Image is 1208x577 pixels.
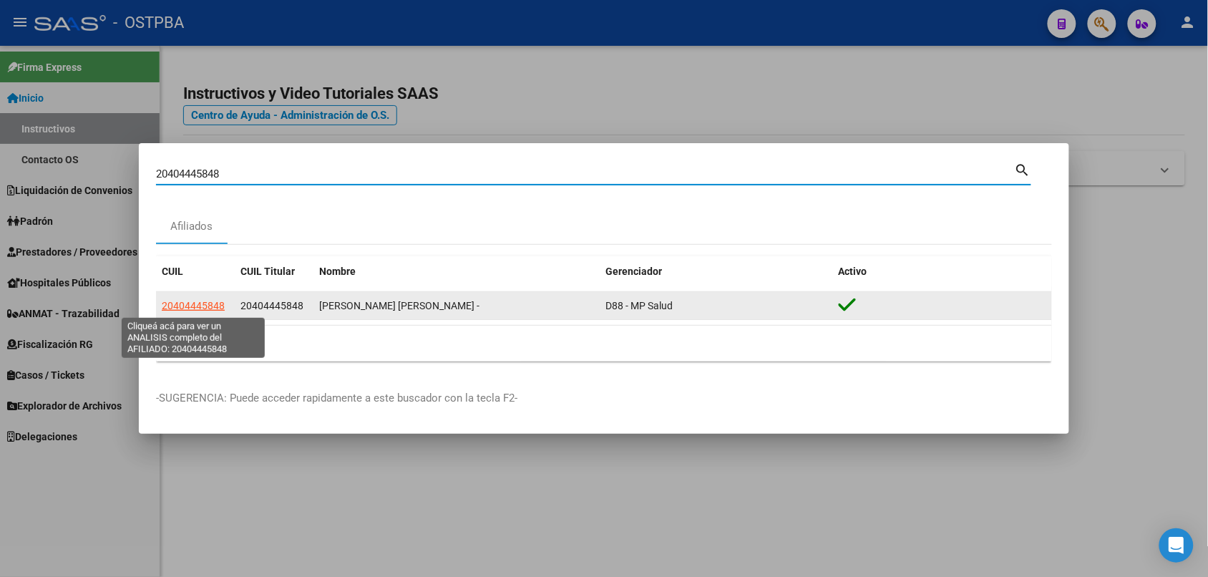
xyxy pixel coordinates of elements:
[156,256,235,287] datatable-header-cell: CUIL
[605,300,673,311] span: D88 - MP Salud
[319,266,356,277] span: Nombre
[833,256,1052,287] datatable-header-cell: Activo
[605,266,662,277] span: Gerenciador
[313,256,600,287] datatable-header-cell: Nombre
[319,298,594,314] div: [PERSON_NAME] [PERSON_NAME] -
[162,300,225,311] span: 20404445848
[171,218,213,235] div: Afiliados
[156,390,1052,407] p: -SUGERENCIA: Puede acceder rapidamente a este buscador con la tecla F2-
[162,266,183,277] span: CUIL
[240,266,295,277] span: CUIL Titular
[156,326,1052,362] div: 1 total
[1159,528,1194,563] div: Open Intercom Messenger
[600,256,833,287] datatable-header-cell: Gerenciador
[1015,160,1031,178] mat-icon: search
[839,266,867,277] span: Activo
[240,300,303,311] span: 20404445848
[235,256,313,287] datatable-header-cell: CUIL Titular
